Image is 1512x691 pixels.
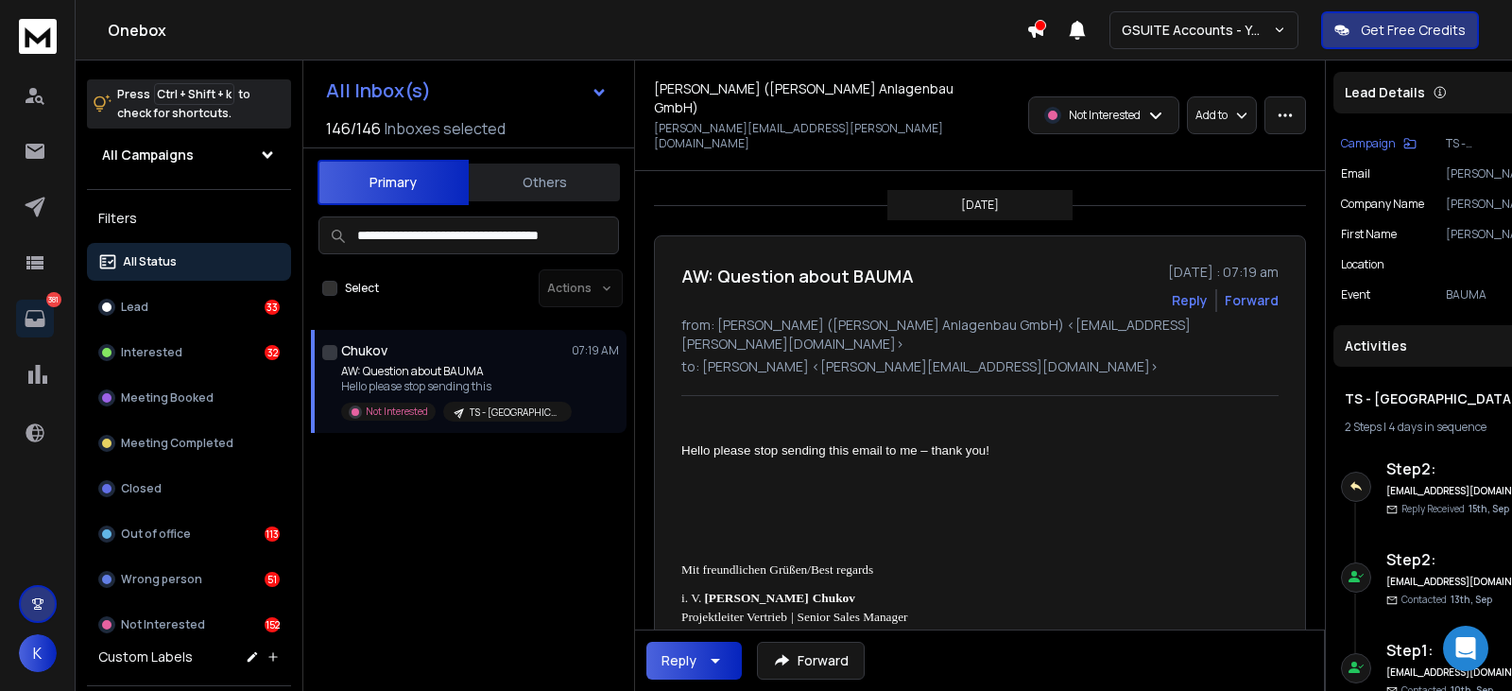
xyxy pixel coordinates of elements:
[1069,108,1141,123] p: Not Interested
[121,390,214,406] p: Meeting Booked
[1341,136,1396,151] p: Campaign
[646,642,742,680] button: Reply
[87,561,291,598] button: Wrong person51
[1401,593,1492,607] p: Contacted
[470,406,560,420] p: TS - [GEOGRAPHIC_DATA] 2
[121,300,148,315] p: Lead
[265,617,280,632] div: 152
[108,19,1026,42] h1: Onebox
[654,79,974,117] h1: [PERSON_NAME] ([PERSON_NAME] Anlagenbau GmbH)
[1401,502,1509,516] p: Reply Received
[16,300,54,337] a: 381
[87,606,291,644] button: Not Interested152
[704,589,808,608] td: [PERSON_NAME]
[1341,166,1370,181] p: Email
[469,162,620,203] button: Others
[1341,257,1384,272] p: location
[311,72,623,110] button: All Inbox(s)
[87,288,291,326] button: Lead33
[1225,291,1279,310] div: Forward
[1443,626,1488,671] div: Open Intercom Messenger
[19,19,57,54] img: logo
[121,436,233,451] p: Meeting Completed
[46,292,61,307] p: 381
[791,608,794,627] td: |
[1172,291,1208,310] button: Reply
[1345,83,1425,102] p: Lead Details
[121,345,182,360] p: Interested
[1388,419,1486,435] span: 4 days in sequence
[87,243,291,281] button: All Status
[961,198,999,213] p: [DATE]
[1122,21,1273,40] p: GSUITE Accounts - YC outreach
[265,345,280,360] div: 32
[87,379,291,417] button: Meeting Booked
[681,316,1279,354] p: from: [PERSON_NAME] ([PERSON_NAME] Anlagenbau GmbH) <[EMAIL_ADDRESS][PERSON_NAME][DOMAIN_NAME]>
[345,281,379,296] label: Select
[265,572,280,587] div: 51
[87,334,291,371] button: Interested32
[318,160,469,205] button: Primary
[1195,108,1228,123] p: Add to
[681,627,789,646] td: Betonfertigteilwerke
[681,551,873,589] td: Mit freundlichen Grüßen/Best regards
[1341,287,1370,302] p: event
[121,617,205,632] p: Not Interested
[1341,227,1397,242] p: First Name
[341,364,568,379] p: AW: Question about BAUMA
[792,627,915,646] td: Precast Concrete Plants
[366,405,428,419] p: Not Interested
[102,146,194,164] h1: All Campaigns
[681,589,704,608] td: i. V.
[1341,197,1424,212] p: Company Name
[681,263,914,289] h1: AW: Question about BAUMA
[1341,136,1417,151] button: Campaign
[1321,11,1479,49] button: Get Free Credits
[19,634,57,672] button: K
[87,470,291,508] button: Closed
[1361,21,1466,40] p: Get Free Credits
[87,424,291,462] button: Meeting Completed
[326,117,381,140] span: 146 / 146
[87,136,291,174] button: All Campaigns
[265,527,280,542] div: 113
[121,572,202,587] p: Wrong person
[572,343,619,358] p: 07:19 AM
[1469,502,1509,515] span: 15th, Sep
[117,85,250,123] p: Press to check for shortcuts.
[1451,593,1492,606] span: 13th, Sep
[265,300,280,315] div: 33
[341,341,387,360] h1: Chukov
[794,608,908,627] td: Senior Sales Manager
[121,481,162,496] p: Closed
[341,379,568,394] p: Hello please stop sending this
[123,254,177,269] p: All Status
[154,83,234,105] span: Ctrl + Shift + k
[87,205,291,232] h3: Filters
[681,443,989,458] span: Hello please stop sending this email to me – thank you!
[385,117,506,140] h3: Inboxes selected
[661,651,696,670] div: Reply
[757,642,865,680] button: Forward
[326,81,431,100] h1: All Inbox(s)
[809,589,855,608] td: Chukov
[121,527,191,542] p: Out of office
[789,627,792,646] td: |
[681,357,1279,376] p: to: [PERSON_NAME] <[PERSON_NAME][EMAIL_ADDRESS][DOMAIN_NAME]>
[681,608,791,627] td: Projektleiter Vertrieb
[98,648,193,666] h3: Custom Labels
[1168,263,1279,282] p: [DATE] : 07:19 am
[87,515,291,553] button: Out of office113
[1345,419,1382,435] span: 2 Steps
[654,121,974,151] p: [PERSON_NAME][EMAIL_ADDRESS][PERSON_NAME][DOMAIN_NAME]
